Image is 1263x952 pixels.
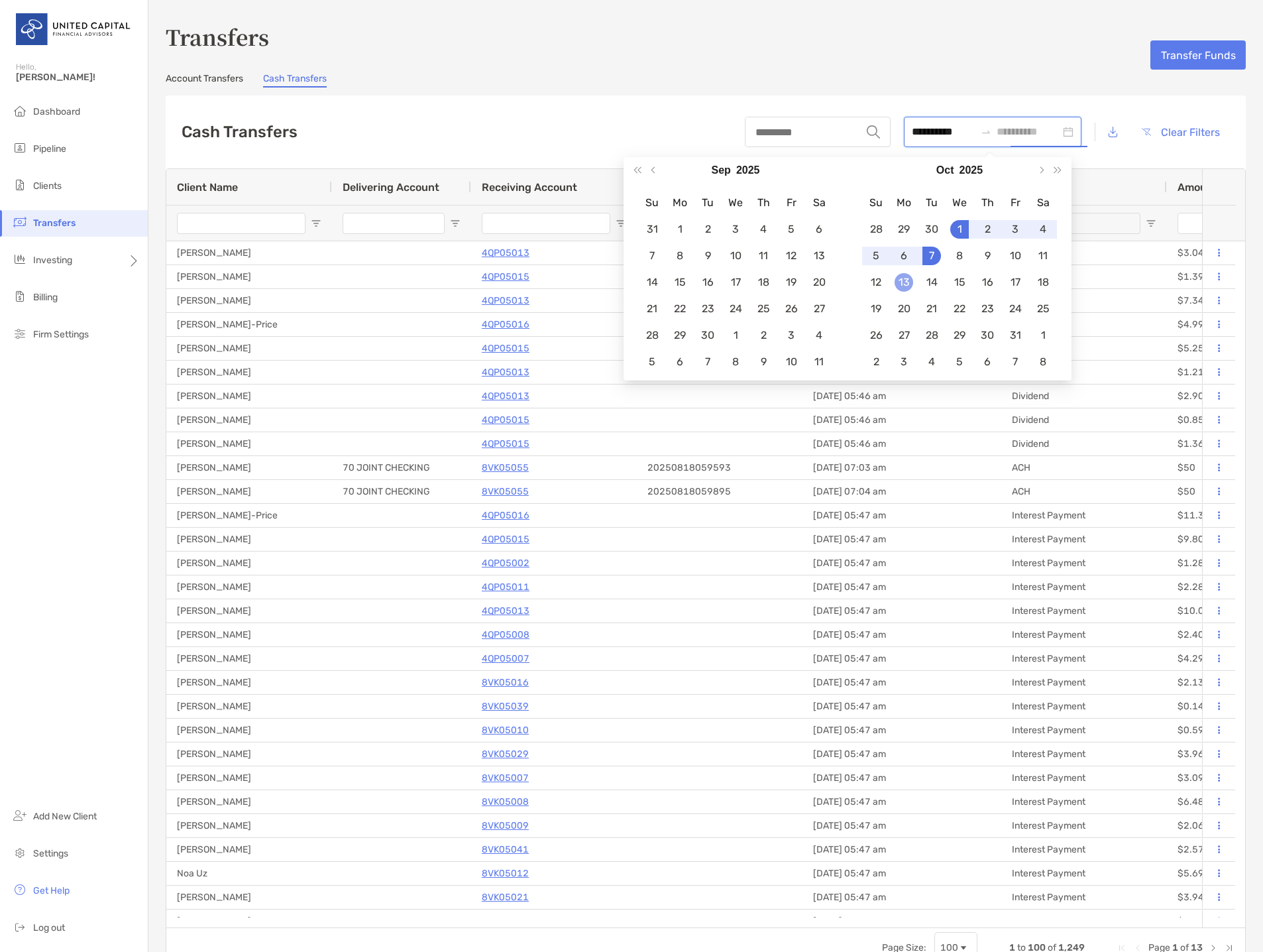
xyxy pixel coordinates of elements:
th: Sa [1029,190,1057,216]
div: [PERSON_NAME] [166,766,332,790]
td: 2025-09-15 [666,269,694,296]
td: 2025-09-09 [694,243,722,269]
div: 20250818059593 [637,456,802,479]
a: 4QP05015 [482,412,529,428]
div: 10 [1006,247,1024,265]
div: 6 [810,220,828,239]
button: Open Filter Menu [311,218,321,229]
a: 8VK05002 [482,913,529,929]
div: [DATE] 05:47 am [802,504,1001,527]
img: firm-settings icon [12,326,28,341]
div: Dividend [1001,337,1167,360]
td: 2025-09-06 [805,216,833,243]
td: 2025-09-08 [666,243,694,269]
td: 2025-09-04 [749,216,777,243]
div: Dividend [1001,385,1167,408]
div: Interest Payment [1001,695,1167,718]
th: We [722,190,749,216]
span: Pipeline [33,143,66,154]
td: 2025-09-11 [749,243,777,269]
div: [DATE] 05:47 am [802,647,1001,670]
th: Fr [777,190,805,216]
span: Investing [33,255,72,266]
div: [DATE] 05:47 am [802,814,1001,837]
td: 2025-09-30 [918,216,946,243]
a: 4QP05013 [482,292,529,309]
div: [DATE] 05:47 am [802,575,1001,599]
p: 4QP05007 [482,650,529,667]
div: [PERSON_NAME]-Price [166,313,332,336]
span: Settings [33,848,68,859]
img: input icon [867,125,880,139]
span: to [981,127,991,137]
img: get-help icon [12,882,28,898]
td: 2025-09-29 [890,216,918,243]
div: [PERSON_NAME] [166,743,332,766]
a: 8VK05039 [482,698,529,715]
div: [DATE] 05:47 am [802,623,1001,646]
h3: Transfers [166,21,1246,52]
div: Interest Payment [1001,886,1167,909]
div: 1 [671,220,689,239]
div: [PERSON_NAME] [166,289,332,312]
div: [PERSON_NAME] [166,552,332,575]
th: Th [973,190,1001,216]
td: 2025-09-10 [722,243,749,269]
div: [PERSON_NAME] [166,838,332,861]
div: Interest Payment [1001,719,1167,742]
td: 2025-09-01 [666,216,694,243]
div: [PERSON_NAME] [166,528,332,551]
button: Next year (Control + right) [1049,157,1066,184]
a: 8VK05021 [482,889,529,906]
div: [DATE] 05:46 am [802,432,1001,455]
a: 4QP05002 [482,555,529,571]
div: [PERSON_NAME] [166,456,332,479]
div: 2 [978,220,997,239]
th: Tu [918,190,946,216]
div: [PERSON_NAME] [166,719,332,742]
a: 8VK05029 [482,746,529,762]
button: Previous month (PageUp) [646,157,663,184]
div: Interest Payment [1001,814,1167,837]
button: Last year (Control + left) [629,157,646,184]
td: 2025-09-12 [777,243,805,269]
a: 4QP05013 [482,603,529,619]
p: 4QP05011 [482,579,529,595]
p: 4QP05013 [482,388,529,404]
p: 8VK05008 [482,794,529,810]
img: logout icon [12,919,28,935]
div: 5 [867,247,885,265]
a: 8VK05055 [482,483,529,500]
h2: Cash Transfers [182,123,298,141]
div: [PERSON_NAME] [166,599,332,623]
input: Client Name Filter Input [177,213,305,234]
img: investing icon [12,251,28,267]
span: Amount [1178,181,1218,194]
td: 2025-09-16 [694,269,722,296]
div: [DATE] 05:47 am [802,886,1001,909]
div: ACH [1001,480,1167,503]
td: 2025-09-03 [722,216,749,243]
div: Dividend [1001,361,1167,384]
div: ACH [1001,456,1167,479]
td: 2025-10-04 [1029,216,1057,243]
div: [DATE] 05:47 am [802,599,1001,623]
th: We [946,190,973,216]
div: 8 [671,247,689,265]
div: 3 [1006,220,1024,239]
td: 2025-09-07 [638,243,666,269]
div: 13 [810,247,828,265]
div: [DATE] 05:47 am [802,862,1001,885]
div: 20250818059895 [637,480,802,503]
div: 3 [726,220,745,239]
div: Noa Uz [166,862,332,885]
div: [PERSON_NAME] [166,385,332,408]
a: Account Transfers [166,73,243,88]
span: Add New Client [33,811,97,822]
a: Cash Transfers [263,73,327,88]
input: Delivering Account Filter Input [343,213,445,234]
